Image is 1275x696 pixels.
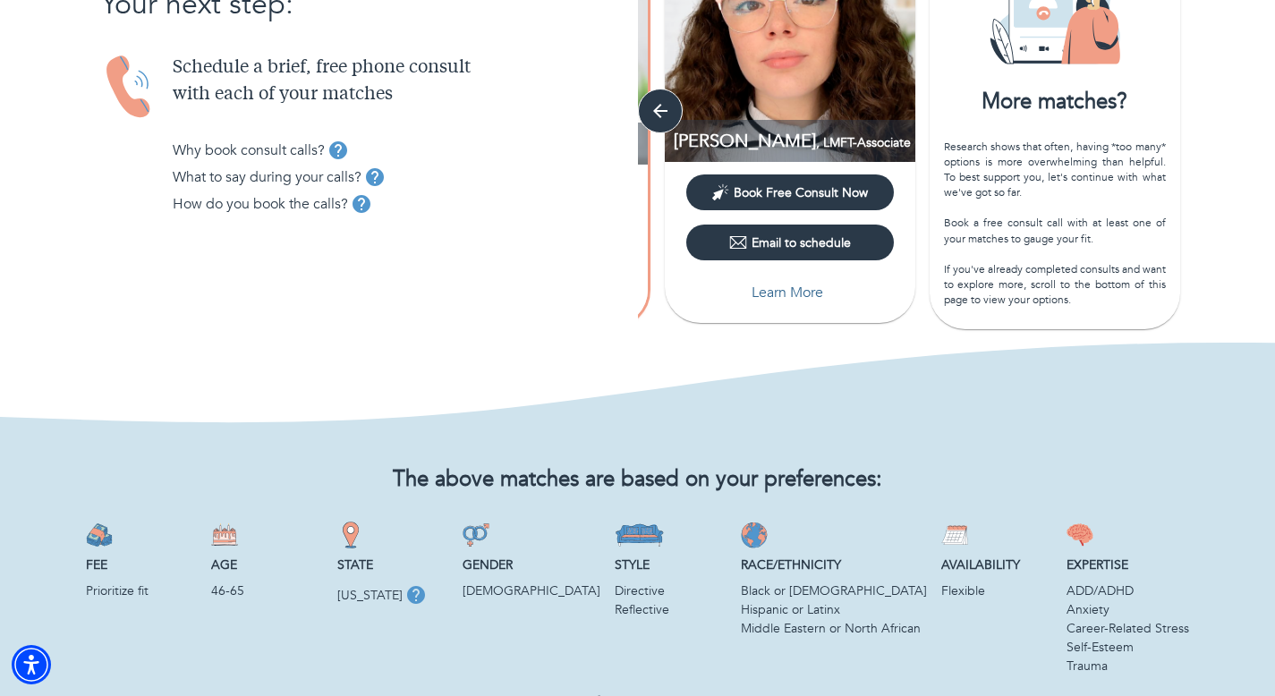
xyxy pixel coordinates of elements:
p: Career-Related Stress [1067,619,1189,638]
span: Book Free Consult Now [734,184,868,201]
p: 46-65 [211,581,322,600]
img: State [337,522,364,548]
p: Why book consult calls? [173,140,325,161]
p: Style [615,556,726,574]
p: Hispanic or Latinx [741,600,927,619]
p: Gender [463,556,600,574]
p: Reflective [615,600,726,619]
button: tooltip [348,191,375,217]
div: Email to schedule [729,233,851,251]
p: Schedule a brief, free phone consult with each of your matches [173,55,638,108]
img: Expertise [1067,522,1093,548]
p: Self-Esteem [1067,638,1189,657]
h2: The above matches are based on your preferences: [86,467,1189,493]
p: Trauma [1067,657,1189,675]
p: [DEMOGRAPHIC_DATA] [463,581,600,600]
div: Accessibility Menu [12,645,51,684]
div: More matches? [930,87,1180,117]
p: [US_STATE] [337,586,403,605]
span: , LMFT-Associate [816,134,911,151]
p: Anxiety [1067,600,1189,619]
img: Fee [86,522,113,548]
p: What to say during your calls? [173,166,361,188]
p: Learn More [752,282,823,303]
button: tooltip [361,164,388,191]
p: Expertise [1067,556,1189,574]
button: Book Free Consult Now [686,174,894,210]
p: Prioritize fit [86,581,197,600]
p: Directive [615,581,726,600]
p: LMFT-Associate [674,129,915,153]
p: How do you book the calls? [173,193,348,215]
img: Age [211,522,238,548]
p: Race/Ethnicity [741,556,927,574]
p: ADD/ADHD [1067,581,1189,600]
p: Black or African American [741,581,927,600]
p: State [337,556,448,574]
p: Flexible [941,581,1052,600]
button: Email to schedule [686,225,894,260]
button: Learn More [686,275,894,310]
img: Style [615,522,664,548]
p: Availability [941,556,1052,574]
img: Handset [101,55,158,120]
img: Availability [941,522,968,548]
p: Fee [86,556,197,574]
div: Research shows that often, having *too many* options is more overwhelming than helpful. To best s... [944,140,1166,309]
button: tooltip [325,137,352,164]
button: tooltip [403,581,429,608]
p: Age [211,556,322,574]
img: Race/Ethnicity [741,522,768,548]
img: Gender [463,522,489,548]
p: Middle Eastern or North African [741,619,927,638]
